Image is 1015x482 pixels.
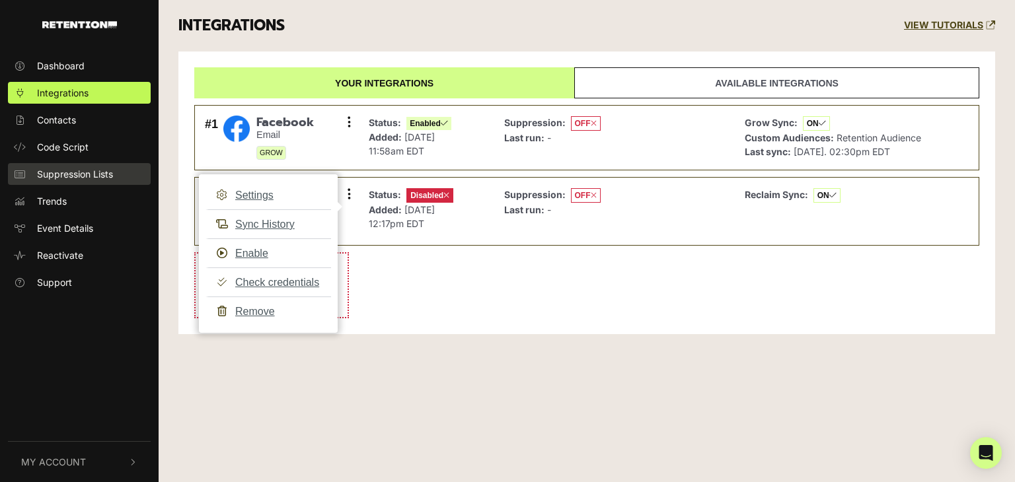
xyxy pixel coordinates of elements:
a: Your integrations [194,67,574,98]
span: Retention Audience [837,132,921,143]
span: OFF [571,116,601,131]
a: Code Script [8,136,151,158]
span: - [547,132,551,143]
span: [DATE] 11:58am EDT [369,131,435,156]
a: VIEW TUTORIALS [904,20,995,31]
a: Contacts [8,109,151,131]
a: Dashboard [8,55,151,77]
h3: INTEGRATIONS [178,17,285,35]
a: Available integrations [574,67,979,98]
a: Integrations [8,82,151,104]
img: Facebook [223,116,250,142]
span: My Account [21,455,86,469]
strong: Last sync: [745,146,791,157]
strong: Last run: [504,204,545,215]
strong: Added: [369,131,402,143]
button: My Account [8,442,151,482]
a: Suppression Lists [8,163,151,185]
span: ON [813,188,841,203]
span: OFF [571,188,601,203]
span: Contacts [37,113,76,127]
span: Reactivate [37,248,83,262]
span: Event Details [37,221,93,235]
span: Disabled [406,188,453,203]
span: - [547,204,551,215]
strong: Added: [369,204,402,215]
span: Integrations [37,86,89,100]
a: Remove [206,296,331,326]
a: Check credentials [206,267,331,297]
a: Trends [8,190,151,212]
a: Sync History [206,209,331,239]
a: Reactivate [8,244,151,266]
strong: Suppression: [504,117,566,128]
strong: Status: [369,117,401,128]
div: #1 [205,116,218,160]
a: Event Details [8,217,151,239]
span: Trends [37,194,67,208]
span: Dashboard [37,59,85,73]
span: GROW [256,146,286,160]
span: ON [803,116,830,131]
span: [DATE]. 02:30pm EDT [794,146,890,157]
strong: Last run: [504,132,545,143]
span: Enabled [406,117,451,130]
span: Suppression Lists [37,167,113,181]
a: Settings [206,181,331,210]
div: Open Intercom Messenger [970,437,1002,469]
strong: Status: [369,189,401,200]
strong: Suppression: [504,189,566,200]
span: Support [37,275,72,289]
span: Facebook [256,116,314,130]
strong: Grow Sync: [745,117,798,128]
small: Email [256,129,314,141]
a: Enable [206,238,331,268]
a: Support [8,271,151,293]
img: Retention.com [42,21,117,28]
strong: Reclaim Sync: [745,189,808,200]
strong: Custom Audiences: [745,132,834,143]
span: Code Script [37,140,89,154]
